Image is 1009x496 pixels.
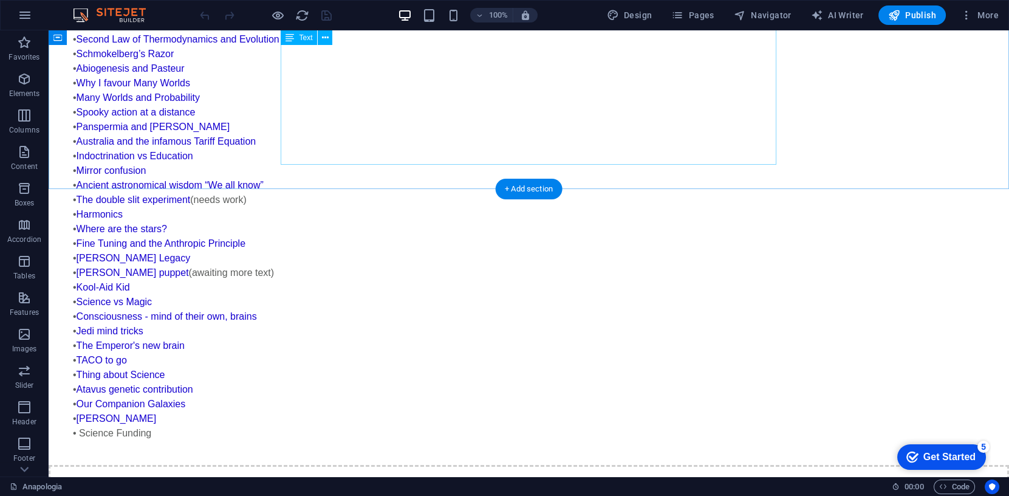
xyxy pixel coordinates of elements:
[488,8,508,22] h6: 100%
[299,34,312,41] span: Text
[913,482,915,491] span: :
[13,453,35,463] p: Footer
[607,9,652,21] span: Design
[36,13,88,24] div: Get Started
[985,480,999,494] button: Usercentrics
[729,5,796,25] button: Navigator
[7,235,41,244] p: Accordion
[811,9,864,21] span: AI Writer
[934,480,975,494] button: Code
[90,2,102,15] div: 5
[9,125,39,135] p: Columns
[892,480,924,494] h6: Session time
[470,8,513,22] button: 100%
[10,480,62,494] a: Click to cancel selection. Double-click to open Pages
[960,9,999,21] span: More
[602,5,657,25] div: Design (Ctrl+Alt+Y)
[905,480,923,494] span: 00 00
[15,198,35,208] p: Boxes
[15,381,34,390] p: Slider
[295,8,309,22] button: reload
[11,162,38,171] p: Content
[806,5,869,25] button: AI Writer
[602,5,657,25] button: Design
[12,417,36,427] p: Header
[878,5,946,25] button: Publish
[10,308,39,317] p: Features
[520,10,531,21] i: On resize automatically adjust zoom level to fit chosen device.
[295,9,309,22] i: Reload page
[939,480,970,494] span: Code
[734,9,792,21] span: Navigator
[666,5,719,25] button: Pages
[10,6,98,32] div: Get Started 5 items remaining, 0% complete
[270,8,285,22] button: Click here to leave preview mode and continue editing
[888,9,936,21] span: Publish
[13,271,35,281] p: Tables
[70,8,161,22] img: Editor Logo
[12,344,37,354] p: Images
[956,5,1004,25] button: More
[495,179,563,199] div: + Add section
[671,9,714,21] span: Pages
[9,52,39,62] p: Favorites
[9,89,40,98] p: Elements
